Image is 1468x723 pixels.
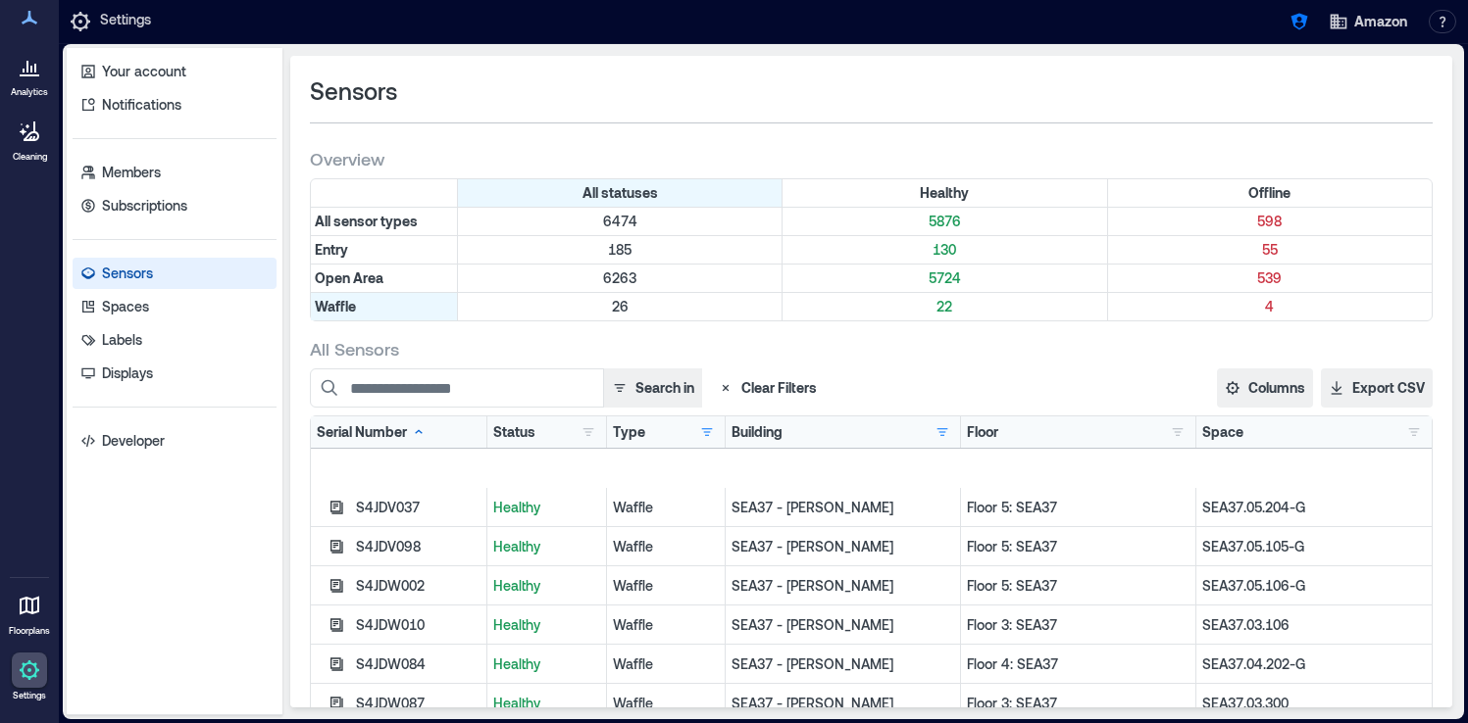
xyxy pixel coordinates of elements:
p: 598 [1112,212,1428,231]
p: SEA37 - [PERSON_NAME] [732,615,954,635]
p: SEA37 - [PERSON_NAME] [732,537,954,556]
p: Settings [100,10,151,33]
p: SEA37 - [PERSON_NAME] [732,694,954,713]
button: Search in [603,368,702,408]
p: Analytics [11,86,48,98]
p: 6474 [462,212,778,231]
p: Floorplans [9,625,50,637]
div: Waffle [613,498,720,517]
p: SEA37.04.202-G [1202,654,1426,674]
a: Settings [6,647,53,707]
div: Waffle [613,654,720,674]
p: Healthy [493,654,600,674]
div: Waffle [613,694,720,713]
a: Spaces [73,291,277,322]
p: Developer [102,431,165,451]
p: Floor 5: SEA37 [967,537,1190,556]
div: Serial Number [317,422,427,442]
p: Healthy [493,694,600,713]
p: Healthy [493,576,600,596]
button: Columns [1217,368,1313,408]
p: Healthy [493,537,600,556]
p: Floor 4: SEA37 [967,654,1190,674]
p: 4 [1112,297,1428,316]
div: S4JDW084 [356,654,481,674]
p: 22 [786,297,1102,316]
div: S4JDW010 [356,615,481,635]
p: Your account [102,62,186,81]
div: Filter by Type: Waffle & Status: Healthy [783,293,1107,320]
p: SEA37 - [PERSON_NAME] [732,654,954,674]
div: Filter by Type: Waffle & Status: Offline [1108,293,1432,320]
p: 185 [462,240,778,260]
a: Sensors [73,258,277,289]
p: Subscriptions [102,196,187,216]
p: Floor 5: SEA37 [967,498,1190,517]
div: Filter by Type: Open Area [311,265,458,292]
p: Sensors [102,264,153,283]
p: SEA37 - [PERSON_NAME] [732,576,954,596]
div: Filter by Type: Entry & Status: Offline [1108,236,1432,264]
div: Filter by Type: Open Area & Status: Offline [1108,265,1432,292]
p: SEA37.05.105-G [1202,537,1426,556]
p: Members [102,163,161,182]
div: Filter by Type: Open Area & Status: Healthy [783,265,1107,292]
span: Overview [310,147,384,170]
a: Developer [73,425,277,457]
span: Amazon [1354,12,1407,31]
button: Amazon [1323,6,1413,37]
span: All Sensors [310,337,399,361]
p: Healthy [493,615,600,635]
p: Floor 3: SEA37 [967,615,1190,635]
p: 5876 [786,212,1102,231]
p: SEA37.05.106-G [1202,576,1426,596]
a: Members [73,157,277,188]
a: Notifications [73,89,277,120]
p: Floor 3: SEA37 [967,694,1190,713]
div: Waffle [613,537,720,556]
p: 130 [786,240,1102,260]
div: S4JDW002 [356,576,481,596]
p: 5724 [786,268,1102,288]
a: Subscriptions [73,190,277,221]
a: Displays [73,358,277,389]
div: Filter by Type: Waffle (active - click to clear) [311,293,458,320]
p: Displays [102,363,153,383]
p: Settings [13,690,46,701]
div: Filter by Status: Healthy [783,179,1107,207]
p: SEA37.03.300 [1202,694,1426,713]
div: Building [732,422,783,442]
p: 6263 [462,268,778,288]
div: Status [493,422,535,442]
p: Labels [102,330,142,350]
a: Cleaning [5,108,54,169]
div: Filter by Type: Entry & Status: Healthy [783,236,1107,264]
button: Export CSV [1321,368,1433,408]
div: Waffle [613,615,720,635]
div: S4JDV037 [356,498,481,517]
div: Floor [967,422,998,442]
p: 539 [1112,268,1428,288]
button: Clear Filters [710,368,825,408]
p: SEA37.03.106 [1202,615,1426,635]
div: S4JDV098 [356,537,481,556]
div: Type [613,422,645,442]
div: Waffle [613,576,720,596]
a: Floorplans [3,582,56,643]
p: Notifications [102,95,181,115]
p: 55 [1112,240,1428,260]
a: Labels [73,324,277,356]
p: SEA37 - [PERSON_NAME] [732,498,954,517]
div: S4JDW087 [356,694,481,713]
a: Analytics [5,43,54,104]
div: Filter by Status: Offline [1108,179,1432,207]
p: SEA37.05.204-G [1202,498,1426,517]
div: Space [1202,422,1243,442]
div: All sensor types [311,208,458,235]
p: Healthy [493,498,600,517]
p: 26 [462,297,778,316]
a: Your account [73,56,277,87]
p: Spaces [102,297,149,316]
p: Floor 5: SEA37 [967,576,1190,596]
div: Filter by Type: Entry [311,236,458,264]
